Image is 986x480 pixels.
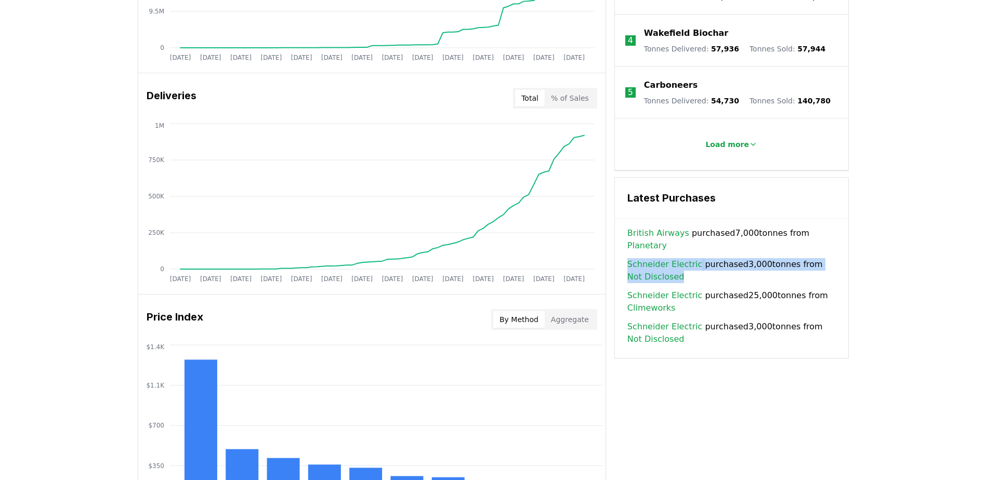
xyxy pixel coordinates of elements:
tspan: [DATE] [503,54,524,61]
tspan: [DATE] [382,275,403,283]
a: Schneider Electric [627,289,702,302]
tspan: [DATE] [442,54,464,61]
a: Schneider Electric [627,258,702,271]
p: 5 [628,86,633,99]
p: Tonnes Delivered : [644,96,739,106]
tspan: [DATE] [351,54,373,61]
a: Carboneers [644,79,698,91]
tspan: $1.1K [146,382,165,389]
a: Wakefield Biochar [644,27,728,39]
tspan: [DATE] [533,275,555,283]
h3: Latest Purchases [627,190,836,206]
tspan: [DATE] [291,275,312,283]
p: Tonnes Sold : [750,96,831,106]
tspan: [DATE] [321,275,343,283]
tspan: [DATE] [503,275,524,283]
a: Not Disclosed [627,333,685,345]
h3: Price Index [147,309,203,330]
span: purchased 7,000 tonnes from [627,227,836,252]
p: Tonnes Delivered : [644,44,739,54]
span: purchased 3,000 tonnes from [627,258,836,283]
tspan: [DATE] [442,275,464,283]
button: Total [515,90,545,106]
tspan: [DATE] [472,54,494,61]
p: 4 [628,34,633,47]
a: British Airways [627,227,689,239]
tspan: [DATE] [533,54,555,61]
tspan: [DATE] [260,54,282,61]
p: Load more [705,139,749,150]
span: 54,730 [711,97,739,105]
tspan: [DATE] [169,275,191,283]
tspan: [DATE] [230,54,252,61]
tspan: [DATE] [260,275,282,283]
tspan: [DATE] [169,54,191,61]
tspan: 9.5M [149,8,164,15]
tspan: [DATE] [200,275,221,283]
tspan: 250K [148,229,165,236]
span: purchased 25,000 tonnes from [627,289,836,314]
tspan: [DATE] [472,275,494,283]
tspan: [DATE] [563,54,585,61]
a: Schneider Electric [627,321,702,333]
tspan: [DATE] [291,54,312,61]
button: Aggregate [545,311,595,328]
tspan: [DATE] [563,275,585,283]
tspan: [DATE] [200,54,221,61]
tspan: 1M [155,122,164,129]
tspan: [DATE] [351,275,373,283]
span: purchased 3,000 tonnes from [627,321,836,345]
button: % of Sales [545,90,595,106]
button: Load more [697,134,766,155]
tspan: $350 [148,462,164,470]
span: 57,936 [711,45,739,53]
p: Tonnes Sold : [750,44,825,54]
tspan: [DATE] [321,54,343,61]
a: Climeworks [627,302,676,314]
tspan: 0 [160,44,164,51]
tspan: [DATE] [412,275,433,283]
span: 140,780 [797,97,831,105]
h3: Deliveries [147,88,196,109]
a: Planetary [627,239,667,252]
span: 57,944 [797,45,825,53]
tspan: 500K [148,193,165,200]
button: By Method [493,311,545,328]
tspan: $700 [148,422,164,429]
tspan: $1.4K [146,343,165,351]
tspan: 0 [160,265,164,273]
tspan: [DATE] [230,275,252,283]
tspan: [DATE] [412,54,433,61]
tspan: [DATE] [382,54,403,61]
tspan: 750K [148,156,165,164]
a: Not Disclosed [627,271,685,283]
